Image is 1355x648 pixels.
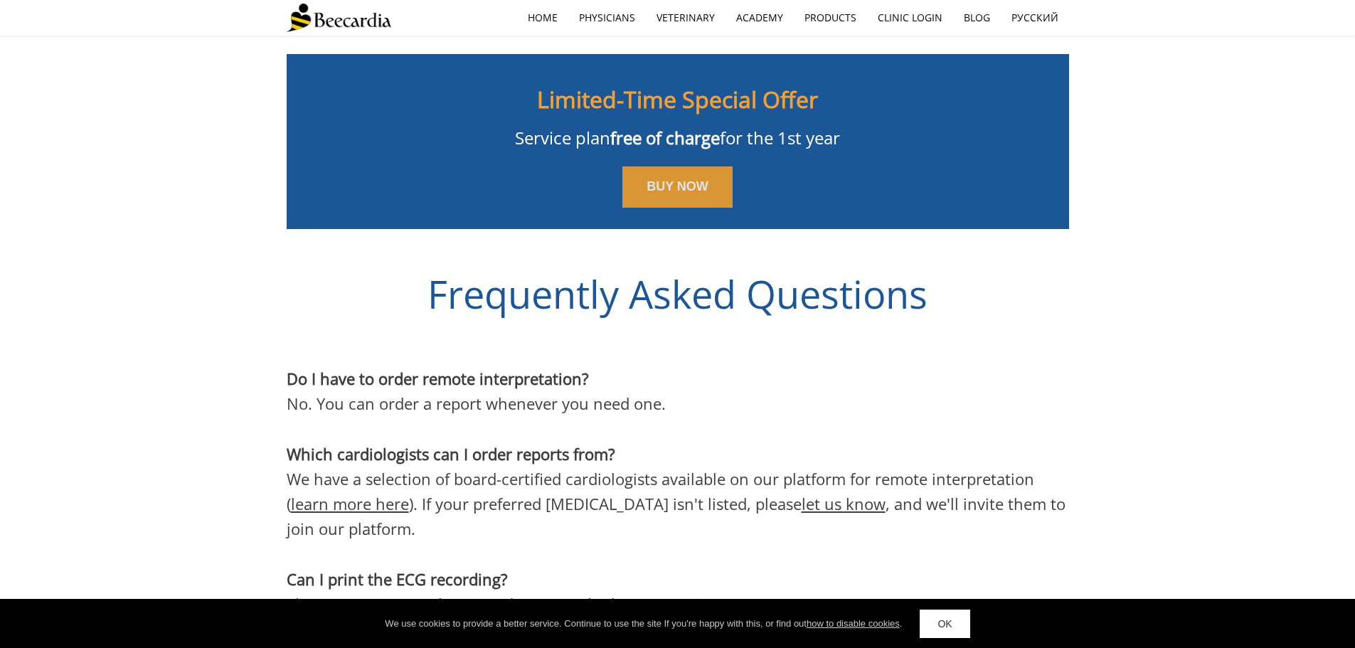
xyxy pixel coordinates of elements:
[610,126,720,149] span: free of charge
[287,4,391,32] img: Beecardia
[646,1,726,34] a: Veterinary
[291,493,409,514] a: learn more here
[794,1,867,34] a: Products
[568,1,646,34] a: Physicians
[287,393,666,414] span: No. You can order a report whenever you need one.
[726,1,794,34] a: Academy
[953,1,1001,34] a: Blog
[515,126,610,149] span: Service plan
[287,368,589,389] span: Do I have to order remote interpretation?
[867,1,953,34] a: Clinic Login
[807,618,900,629] a: how to disable cookies
[517,1,568,34] a: home
[647,179,708,193] span: BUY NOW
[920,610,969,638] a: OK
[427,267,928,320] span: Frequently Asked Questions
[287,443,615,464] span: Which cardiologists can I order reports from?
[1001,1,1069,34] a: Русский
[622,166,733,208] a: BUY NOW
[385,617,902,631] div: We use cookies to provide a better service. Continue to use the site If you're happy with this, o...
[287,468,1066,539] span: We have a selection of board-certified cardiologists available on our platform for remote interpr...
[802,493,886,514] a: let us know
[287,593,734,615] span: The ECG tracing can be printed on a regular letter/A4 printer.
[720,126,840,149] span: for the 1st year
[287,568,508,590] span: Can I print the ECG recording?
[537,84,818,115] span: Limited-Time Special Offer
